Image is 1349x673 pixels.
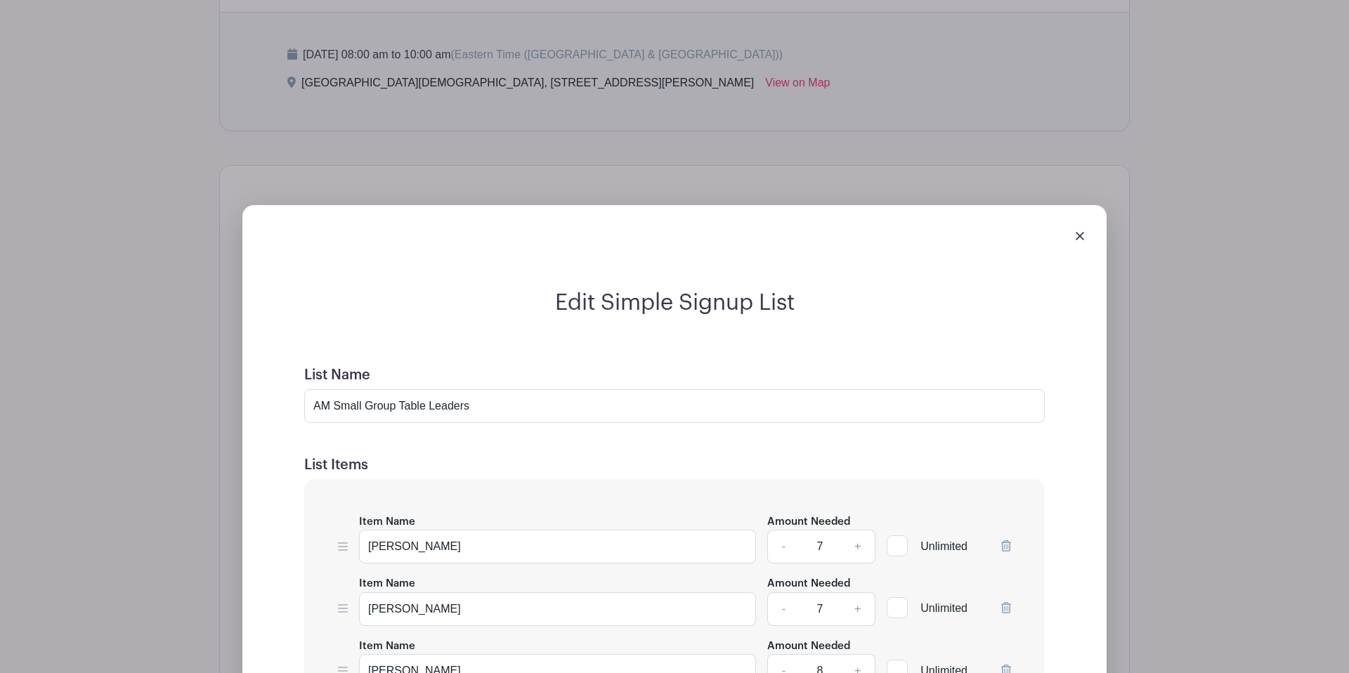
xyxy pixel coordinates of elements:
[359,514,415,530] label: Item Name
[304,389,1045,423] input: e.g. Things or volunteers we need for the event
[359,592,756,626] input: e.g. Snacks or Check-in Attendees
[767,514,850,530] label: Amount Needed
[359,530,756,563] input: e.g. Snacks or Check-in Attendees
[287,289,1062,316] h2: Edit Simple Signup List
[304,367,370,384] label: List Name
[767,576,850,592] label: Amount Needed
[767,639,850,655] label: Amount Needed
[359,639,415,655] label: Item Name
[767,530,800,563] a: -
[1076,232,1084,240] img: close_button-5f87c8562297e5c2d7936805f587ecaba9071eb48480494691a3f1689db116b3.svg
[920,602,967,614] span: Unlimited
[840,592,875,626] a: +
[359,576,415,592] label: Item Name
[840,530,875,563] a: +
[304,457,1045,473] h5: List Items
[920,540,967,552] span: Unlimited
[767,592,800,626] a: -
